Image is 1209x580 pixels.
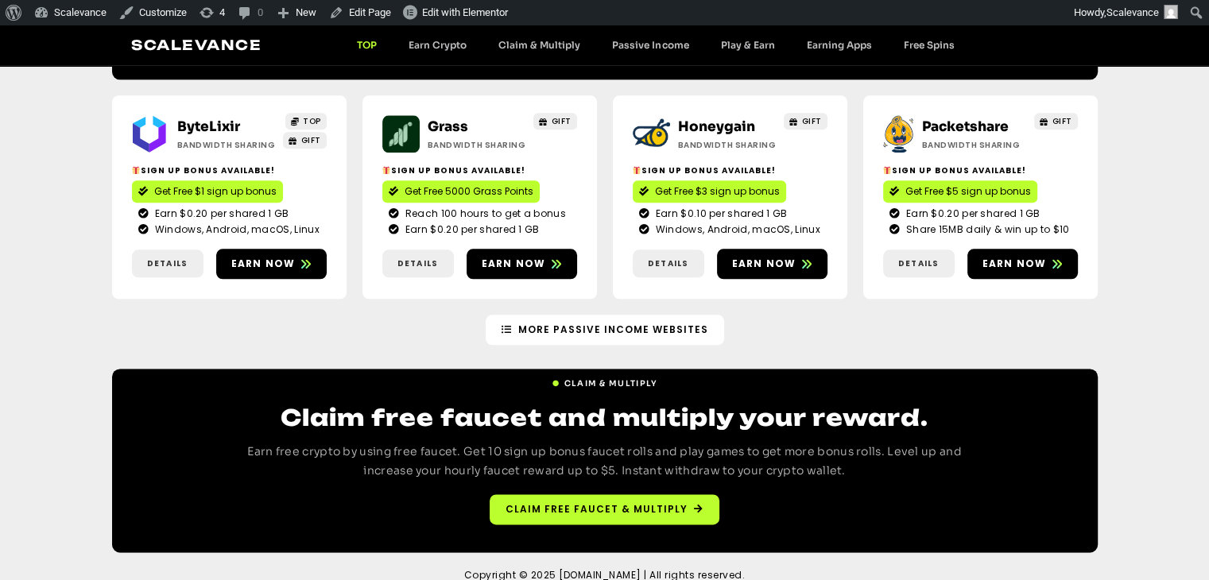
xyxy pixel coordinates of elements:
[883,249,955,277] a: Details
[717,249,827,279] a: Earn now
[552,371,658,389] a: Claim & Multiply
[382,164,577,176] h2: Sign up bonus available!
[482,257,546,271] span: Earn now
[216,249,327,279] a: Earn now
[405,184,533,199] span: Get Free 5000 Grass Points
[633,166,641,174] img: 🎁
[482,39,596,51] a: Claim & Multiply
[633,249,704,277] a: Details
[177,118,240,135] a: ByteLixir
[678,139,777,151] h2: Bandwidth Sharing
[132,249,203,277] a: Details
[393,39,482,51] a: Earn Crypto
[883,180,1037,203] a: Get Free $5 sign up bonus
[967,249,1078,279] a: Earn now
[283,132,327,149] a: GIFT
[652,222,820,237] span: Windows, Android, macOS, Linux
[704,39,790,51] a: Play & Earn
[802,115,822,127] span: GIFT
[467,249,577,279] a: Earn now
[648,257,688,269] span: Details
[921,139,1021,151] h2: Bandwidth Sharing
[982,257,1047,271] span: Earn now
[678,118,755,135] a: Honeygain
[132,164,327,176] h2: Sign up bonus available!
[633,164,827,176] h2: Sign up bonus available!
[1052,115,1072,127] span: GIFT
[533,113,577,130] a: GIFT
[486,315,724,345] a: More Passive Income Websites
[552,115,572,127] span: GIFT
[921,118,1008,135] a: Packetshare
[382,180,540,203] a: Get Free 5000 Grass Points
[790,39,887,51] a: Earning Apps
[596,39,704,51] a: Passive Income
[883,164,1078,176] h2: Sign up bonus available!
[564,377,658,389] span: Claim & Multiply
[902,207,1040,221] span: Earn $0.20 per shared 1 GB
[422,6,508,18] span: Edit with Elementor
[151,207,289,221] span: Earn $0.20 per shared 1 GB
[131,37,262,53] a: Scalevance
[518,323,708,337] span: More Passive Income Websites
[154,184,277,199] span: Get Free $1 sign up bonus
[1034,113,1078,130] a: GIFT
[506,502,688,516] span: Claim free faucet & multiply
[784,113,827,130] a: GIFT
[231,257,296,271] span: Earn now
[132,166,140,174] img: 🎁
[301,134,321,146] span: GIFT
[732,257,796,271] span: Earn now
[177,139,277,151] h2: Bandwidth Sharing
[223,443,986,481] p: Earn free crypto by using free faucet. Get 10 sign up bonus faucet rolls and play games to get mo...
[655,184,780,199] span: Get Free $3 sign up bonus
[223,402,986,433] h2: Claim free faucet and multiply your reward.
[151,222,320,237] span: Windows, Android, macOS, Linux
[341,39,393,51] a: TOP
[1106,6,1159,18] span: Scalevance
[285,113,327,130] a: TOP
[147,257,188,269] span: Details
[132,180,283,203] a: Get Free $1 sign up bonus
[382,249,454,277] a: Details
[428,118,468,135] a: Grass
[428,139,527,151] h2: Bandwidth Sharing
[303,115,321,127] span: TOP
[883,166,891,174] img: 🎁
[905,184,1031,199] span: Get Free $5 sign up bonus
[490,494,719,524] a: Claim free faucet & multiply
[397,257,438,269] span: Details
[341,39,970,51] nav: Menu
[401,222,540,237] span: Earn $0.20 per shared 1 GB
[887,39,970,51] a: Free Spins
[902,222,1070,237] span: Share 15MB daily & win up to $10
[652,207,788,221] span: Earn $0.10 per shared 1 GB
[898,257,939,269] span: Details
[382,166,390,174] img: 🎁
[633,180,786,203] a: Get Free $3 sign up bonus
[401,207,566,221] span: Reach 100 hours to get a bonus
